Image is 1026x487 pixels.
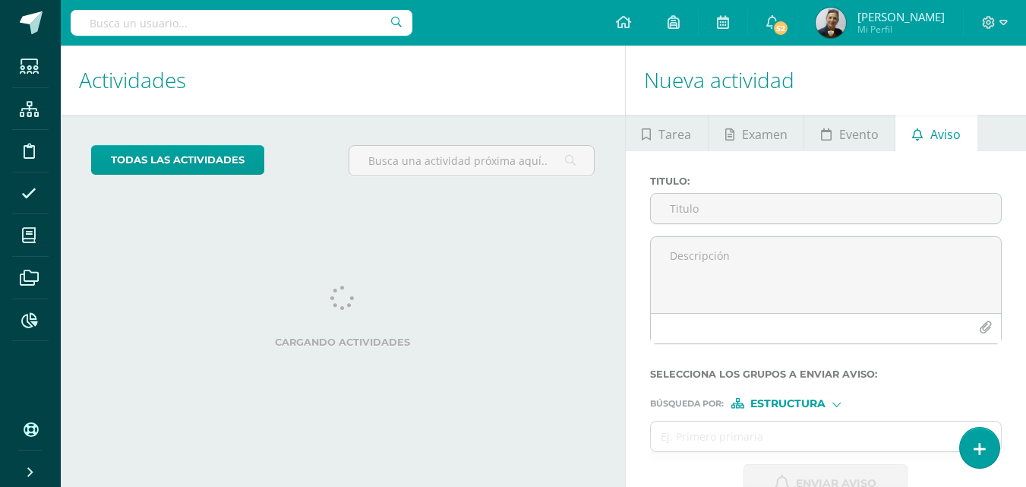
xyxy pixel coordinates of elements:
h1: Actividades [79,46,607,115]
span: [PERSON_NAME] [857,9,945,24]
a: Examen [709,115,803,151]
label: Selecciona los grupos a enviar aviso : [650,368,1002,380]
span: Estructura [750,400,826,408]
span: Mi Perfil [857,23,945,36]
label: Cargando actividades [91,337,595,348]
a: Aviso [895,115,977,151]
img: 426ccef1f384d7af7b6103c9af345778.png [816,8,846,38]
input: Ej. Primero primaria [651,422,971,451]
span: 52 [772,20,789,36]
div: [object Object] [731,398,845,409]
input: Titulo [651,194,1001,223]
span: Evento [839,116,879,153]
h1: Nueva actividad [644,46,1008,115]
label: Titulo : [650,176,1002,187]
span: Examen [742,116,788,153]
span: Búsqueda por : [650,400,724,408]
span: Tarea [658,116,691,153]
input: Busca un usuario... [71,10,412,36]
a: Evento [804,115,895,151]
a: todas las Actividades [91,145,264,175]
a: Tarea [626,115,708,151]
span: Aviso [930,116,961,153]
input: Busca una actividad próxima aquí... [349,146,593,176]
